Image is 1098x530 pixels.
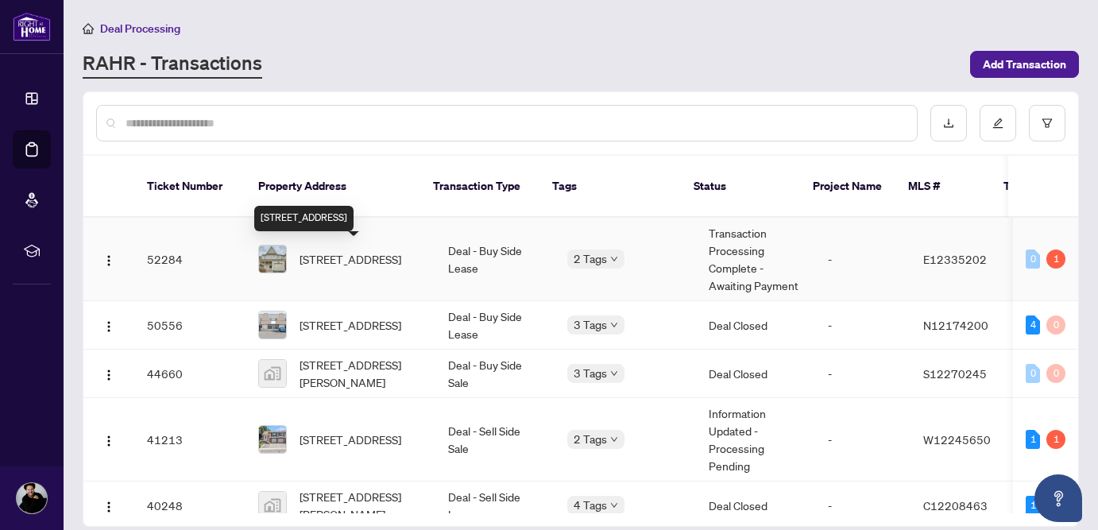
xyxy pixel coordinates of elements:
span: W12245650 [923,432,991,447]
span: E12335202 [923,252,987,266]
td: 44660 [134,350,246,398]
img: Logo [102,254,115,267]
td: Deal - Buy Side Sale [435,350,555,398]
img: thumbnail-img [259,492,286,519]
button: Logo [96,427,122,452]
button: Logo [96,246,122,272]
button: Open asap [1034,474,1082,522]
th: Project Name [800,156,895,218]
td: - [815,218,910,301]
div: 1 [1046,250,1065,269]
img: Logo [102,369,115,381]
span: C12208463 [923,498,988,513]
span: down [610,369,618,377]
td: Deal Closed [696,350,815,398]
span: 3 Tags [574,364,607,382]
th: MLS # [895,156,991,218]
span: 2 Tags [574,250,607,268]
img: Logo [102,320,115,333]
div: 0 [1046,364,1065,383]
button: Add Transaction [970,51,1079,78]
div: [STREET_ADDRESS] [254,206,354,231]
div: 1 [1046,430,1065,449]
span: download [943,118,954,129]
td: Information Updated - Processing Pending [696,398,815,482]
th: Ticket Number [134,156,246,218]
th: Tags [539,156,681,218]
td: Deal - Buy Side Lease [435,301,555,350]
span: filter [1042,118,1053,129]
span: N12174200 [923,318,988,332]
div: 1 [1026,430,1040,449]
button: Logo [96,493,122,518]
img: thumbnail-img [259,311,286,339]
td: - [815,301,910,350]
td: - [815,350,910,398]
span: [STREET_ADDRESS] [300,316,401,334]
span: Deal Processing [100,21,180,36]
span: down [610,321,618,329]
td: Deal Closed [696,482,815,530]
button: Logo [96,361,122,386]
a: RAHR - Transactions [83,50,262,79]
span: [STREET_ADDRESS][PERSON_NAME] [300,356,423,391]
img: Logo [102,435,115,447]
span: 2 Tags [574,430,607,448]
img: thumbnail-img [259,246,286,273]
span: [STREET_ADDRESS] [300,250,401,268]
span: edit [992,118,1003,129]
td: Deal - Sell Side Lease [435,482,555,530]
img: thumbnail-img [259,360,286,387]
td: 40248 [134,482,246,530]
th: Property Address [246,156,420,218]
td: - [815,398,910,482]
div: 1 [1026,496,1040,515]
td: Deal - Buy Side Lease [435,218,555,301]
button: Logo [96,312,122,338]
div: 0 [1026,250,1040,269]
span: home [83,23,94,34]
span: S12270245 [923,366,987,381]
button: download [930,105,967,141]
img: thumbnail-img [259,426,286,453]
span: 4 Tags [574,496,607,514]
th: Status [681,156,800,218]
img: Logo [102,501,115,513]
span: down [610,501,618,509]
div: 4 [1026,315,1040,335]
span: Add Transaction [983,52,1066,77]
th: Transaction Type [420,156,539,218]
td: - [815,482,910,530]
img: logo [13,12,51,41]
img: Profile Icon [17,483,47,513]
td: 52284 [134,218,246,301]
span: 3 Tags [574,315,607,334]
span: down [610,435,618,443]
button: filter [1029,105,1065,141]
td: Deal - Sell Side Sale [435,398,555,482]
div: 0 [1026,364,1040,383]
td: Transaction Processing Complete - Awaiting Payment [696,218,815,301]
span: [STREET_ADDRESS][PERSON_NAME] [300,488,423,523]
td: Deal Closed [696,301,815,350]
span: down [610,255,618,263]
span: [STREET_ADDRESS] [300,431,401,448]
td: 41213 [134,398,246,482]
div: 0 [1046,315,1065,335]
button: edit [980,105,1016,141]
td: 50556 [134,301,246,350]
